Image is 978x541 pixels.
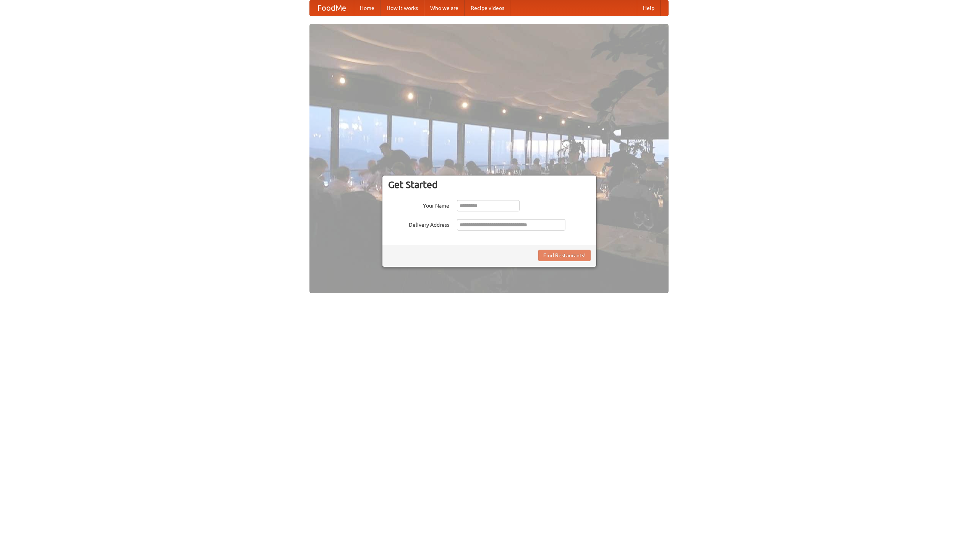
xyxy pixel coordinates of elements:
a: Recipe videos [465,0,510,16]
a: FoodMe [310,0,354,16]
a: Who we are [424,0,465,16]
a: How it works [381,0,424,16]
h3: Get Started [388,179,591,190]
label: Your Name [388,200,449,210]
a: Home [354,0,381,16]
a: Help [637,0,661,16]
button: Find Restaurants! [538,250,591,261]
label: Delivery Address [388,219,449,229]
